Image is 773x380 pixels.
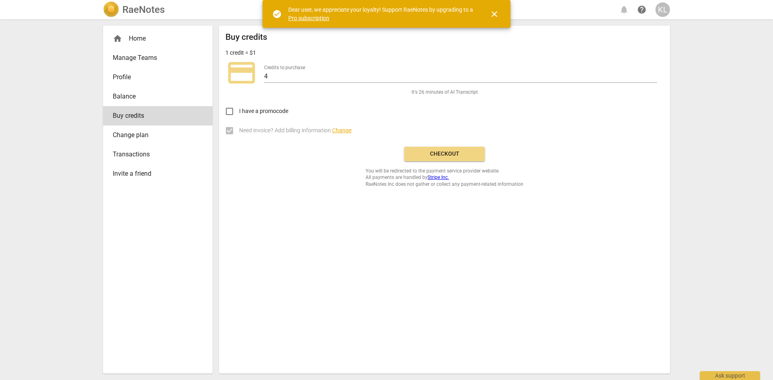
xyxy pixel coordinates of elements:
[103,29,213,48] div: Home
[103,125,213,145] a: Change plan
[411,89,478,96] span: It's 26 minutes of AI Transcript
[366,168,523,188] span: You will be redirected to the payment service provider website. All payments are handled by RaeNo...
[103,48,213,68] a: Manage Teams
[637,5,647,14] span: help
[332,127,351,134] span: Change
[225,32,267,42] h2: Buy credits
[272,9,282,19] span: check_circle
[113,150,196,159] span: Transactions
[288,6,475,22] div: Dear user, we appreciate your loyalty! Support RaeNotes by upgrading to a
[103,2,165,18] a: LogoRaeNotes
[700,371,760,380] div: Ask support
[103,87,213,106] a: Balance
[103,2,119,18] img: Logo
[113,169,196,179] span: Invite a friend
[485,4,504,24] button: Close
[103,145,213,164] a: Transactions
[264,65,305,70] label: Credits to purchase
[103,164,213,183] a: Invite a friend
[103,106,213,125] a: Buy credits
[225,57,258,89] span: credit_card
[113,72,196,82] span: Profile
[122,4,165,15] h2: RaeNotes
[113,130,196,140] span: Change plan
[103,68,213,87] a: Profile
[113,53,196,63] span: Manage Teams
[113,34,122,43] span: home
[635,2,649,17] a: Help
[225,49,256,57] p: 1 credit = $1
[655,2,670,17] button: KL
[411,150,478,158] span: Checkout
[239,126,351,135] span: Need invoice? Add billing information
[239,107,288,115] span: I have a promocode
[113,111,196,121] span: Buy credits
[113,92,196,101] span: Balance
[113,34,196,43] div: Home
[288,15,329,21] a: Pro subscription
[490,9,499,19] span: close
[404,147,485,161] button: Checkout
[428,175,449,180] a: Stripe Inc.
